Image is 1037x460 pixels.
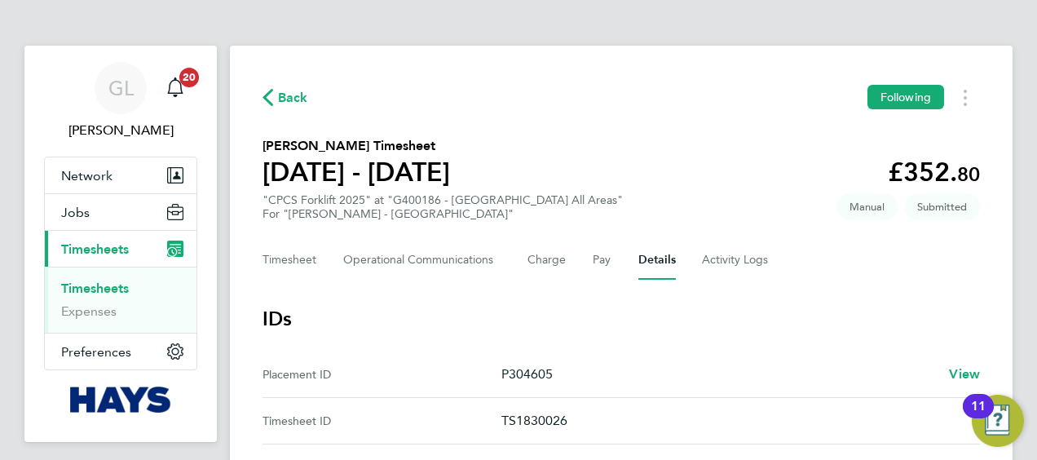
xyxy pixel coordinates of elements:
[70,387,172,413] img: hays-logo-retina.png
[45,334,196,369] button: Preferences
[263,136,450,156] h2: [PERSON_NAME] Timesheet
[263,193,623,221] div: "CPCS Forklift 2025" at "G400186 - [GEOGRAPHIC_DATA] All Areas"
[263,411,501,431] div: Timesheet ID
[951,85,980,110] button: Timesheets Menu
[836,193,898,220] span: This timesheet was manually created.
[972,395,1024,447] button: Open Resource Center, 11 new notifications
[593,241,612,280] button: Pay
[263,87,308,108] button: Back
[867,85,944,109] button: Following
[108,77,134,99] span: GL
[61,344,131,360] span: Preferences
[949,365,980,384] a: View
[263,241,317,280] button: Timesheet
[44,387,197,413] a: Go to home page
[971,406,986,427] div: 11
[949,366,980,382] span: View
[61,303,117,319] a: Expenses
[888,157,980,188] app-decimal: £352.
[263,156,450,188] h1: [DATE] - [DATE]
[638,241,676,280] button: Details
[501,365,936,384] p: P304605
[61,168,113,184] span: Network
[159,62,192,114] a: 20
[263,365,501,384] div: Placement ID
[343,241,501,280] button: Operational Communications
[702,241,770,280] button: Activity Logs
[278,88,308,108] span: Back
[179,68,199,87] span: 20
[45,194,196,230] button: Jobs
[880,90,931,104] span: Following
[904,193,980,220] span: This timesheet is Submitted.
[44,121,197,140] span: Gemma Ladgrove
[61,205,90,220] span: Jobs
[24,46,217,442] nav: Main navigation
[263,207,623,221] div: For "[PERSON_NAME] - [GEOGRAPHIC_DATA]"
[263,306,980,332] h3: IDs
[527,241,567,280] button: Charge
[61,281,129,296] a: Timesheets
[45,231,196,267] button: Timesheets
[45,157,196,193] button: Network
[61,241,129,257] span: Timesheets
[45,267,196,333] div: Timesheets
[44,62,197,140] a: GL[PERSON_NAME]
[501,411,967,431] p: TS1830026
[957,162,980,186] span: 80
